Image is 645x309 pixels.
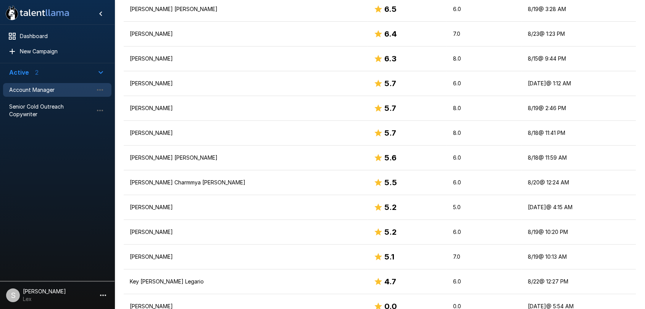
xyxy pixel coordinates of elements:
[453,278,515,285] p: 6.0
[453,5,515,13] p: 6.0
[522,220,636,245] td: 8/19 @ 10:20 PM
[130,253,361,261] p: [PERSON_NAME]
[384,102,396,114] h6: 5.7
[130,30,361,38] p: [PERSON_NAME]
[130,154,361,162] p: [PERSON_NAME] [PERSON_NAME]
[384,53,397,65] h6: 6.3
[522,46,636,71] td: 8/15 @ 9:44 PM
[453,179,515,186] p: 6.0
[453,30,515,38] p: 7.0
[522,146,636,170] td: 8/18 @ 11:59 AM
[453,129,515,137] p: 8.0
[453,104,515,112] p: 8.0
[453,154,515,162] p: 6.0
[522,170,636,195] td: 8/20 @ 12:24 AM
[384,176,397,189] h6: 5.5
[522,195,636,220] td: [DATE] @ 4:15 AM
[522,245,636,269] td: 8/19 @ 10:13 AM
[130,228,361,236] p: [PERSON_NAME]
[130,5,361,13] p: [PERSON_NAME] [PERSON_NAME]
[384,127,396,139] h6: 5.7
[522,71,636,96] td: [DATE] @ 1:12 AM
[384,226,397,238] h6: 5.2
[522,22,636,46] td: 8/23 @ 1:23 PM
[522,269,636,294] td: 8/22 @ 12:27 PM
[130,278,361,285] p: Key [PERSON_NAME] Legario
[453,80,515,87] p: 6.0
[130,80,361,87] p: [PERSON_NAME]
[453,203,515,211] p: 5.0
[130,55,361,62] p: [PERSON_NAME]
[384,201,397,213] h6: 5.2
[384,251,394,263] h6: 5.1
[453,253,515,261] p: 7.0
[130,104,361,112] p: [PERSON_NAME]
[522,96,636,121] td: 8/19 @ 2:46 PM
[384,152,397,164] h6: 5.6
[130,179,361,186] p: [PERSON_NAME] Charmmya [PERSON_NAME]
[522,121,636,146] td: 8/18 @ 11:41 PM
[384,275,396,288] h6: 4.7
[384,77,396,90] h6: 5.7
[130,129,361,137] p: [PERSON_NAME]
[384,3,397,15] h6: 6.5
[453,55,515,62] p: 8.0
[384,28,397,40] h6: 6.4
[130,203,361,211] p: [PERSON_NAME]
[453,228,515,236] p: 6.0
